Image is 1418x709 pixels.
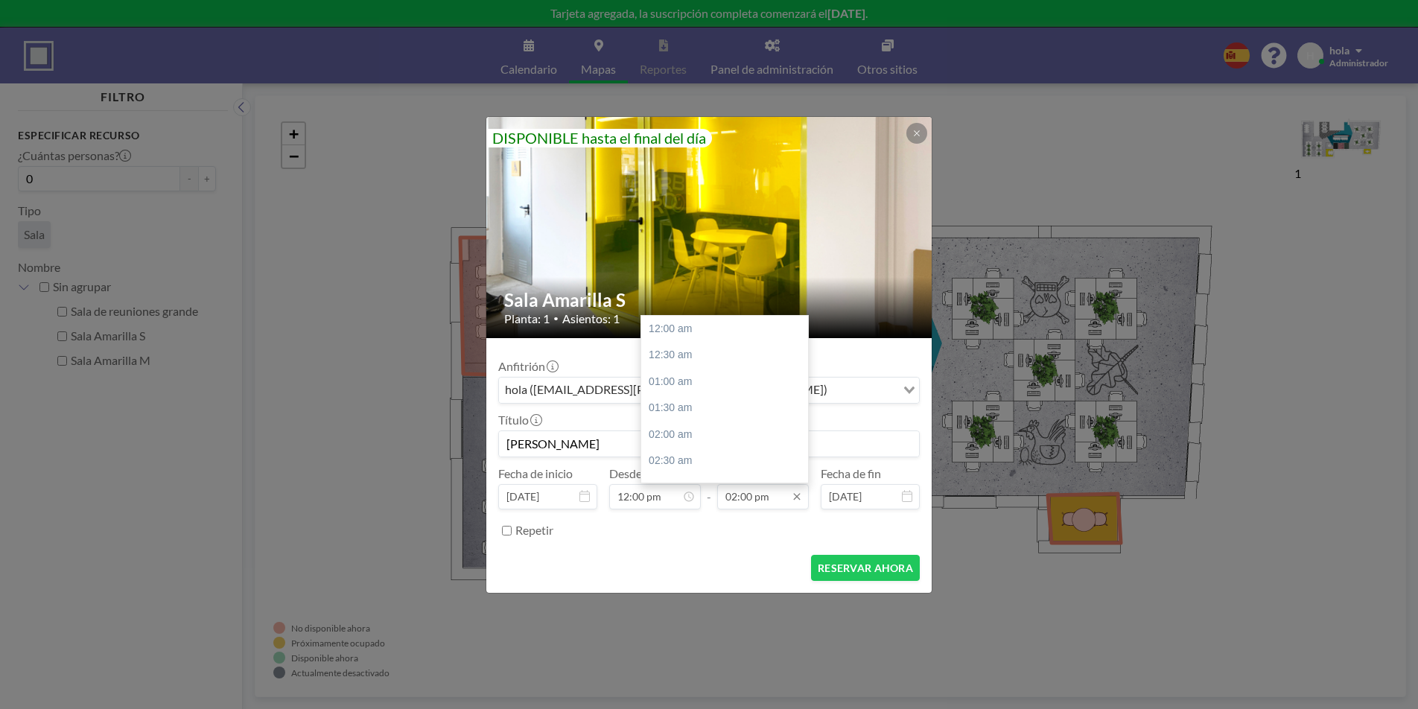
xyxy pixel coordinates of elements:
[609,466,642,481] label: Desde
[498,413,541,427] label: Título
[498,359,557,374] label: Anfitrión
[562,311,620,326] span: Asientos: 1
[641,422,808,448] div: 02:00 am
[641,474,808,501] div: 03:00 am
[486,60,933,395] img: 537.jpg
[498,466,573,481] label: Fecha de inicio
[515,523,553,538] label: Repetir
[499,378,919,403] div: Search for option
[641,316,808,343] div: 12:00 am
[504,311,550,326] span: Planta: 1
[707,471,711,504] span: -
[499,431,919,457] input: Reserva de hola
[504,289,915,311] h2: Sala Amarilla S
[641,395,808,422] div: 01:30 am
[553,313,559,324] span: •
[821,466,881,481] label: Fecha de fin
[492,129,706,147] span: DISPONIBLE hasta el final del día
[832,381,894,400] input: Search for option
[641,342,808,369] div: 12:30 am
[641,369,808,395] div: 01:00 am
[811,555,920,581] button: RESERVAR AHORA
[502,381,830,400] span: hola ([EMAIL_ADDRESS][PERSON_NAME][DOMAIN_NAME])
[641,448,808,474] div: 02:30 am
